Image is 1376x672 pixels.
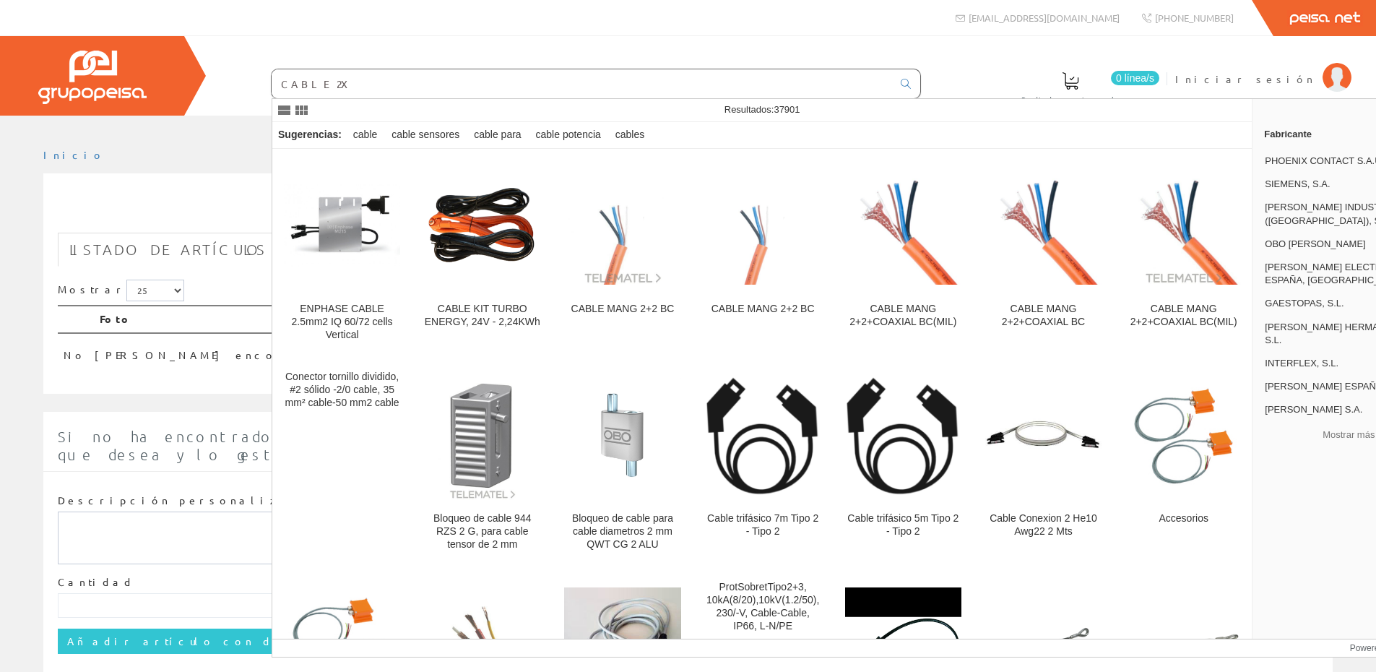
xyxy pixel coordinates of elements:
div: Bloqueo de cable para cable diametros 2 mm QWT CG 2 ALU [564,512,680,551]
a: Bloqueo de cable para cable diametros 2 mm QWT CG 2 ALU Bloqueo de cable para cable diametros 2 m... [553,359,692,568]
span: 37901 [774,104,800,115]
img: CABLE MANG 2+2+COAXIAL BC(MIL) [1125,168,1242,284]
td: No [PERSON_NAME] encontrado artículos, pruebe con otra búsqueda [58,333,1200,369]
div: Accesorios [1125,512,1242,525]
span: Resultados: [724,104,800,115]
img: CABLE KIT TURBO ENERGY, 24V - 2,24KWh [424,168,540,284]
img: Cable trifásico 7m Tipo 2 - Tipo 2 [705,374,821,498]
a: CABLE KIT TURBO ENERGY, 24V - 2,24KWh CABLE KIT TURBO ENERGY, 24V - 2,24KWh [412,150,552,358]
div: cable para [468,122,527,148]
input: Buscar ... [272,69,892,98]
a: CABLE MANG 2+2+COAXIAL BC CABLE MANG 2+2+COAXIAL BC [974,150,1113,358]
label: Mostrar [58,280,184,301]
div: Conector tornillo dividido, #2 sólido -2/0 cable, 35 mm² cable-50 mm2 cable [284,371,400,410]
a: Inicio [43,148,105,161]
img: Accesorios [1125,378,1242,494]
a: ENPHASE CABLE 2.5mm2 IQ 60/72 cells Vertical ENPHASE CABLE 2.5mm2 IQ 60/72 cells Vertical [272,150,412,358]
a: CABLE MANG 2+2 BC CABLE MANG 2+2 BC [553,150,692,358]
div: Cable trifásico 5m Tipo 2 - Tipo 2 [845,512,961,538]
div: CABLE MANG 2+2+COAXIAL BC(MIL) [845,303,961,329]
img: ENPHASE CABLE 2.5mm2 IQ 60/72 cells Vertical [284,168,400,284]
a: CABLE MANG 2+2+COAXIAL BC(MIL) CABLE MANG 2+2+COAXIAL BC(MIL) [834,150,973,358]
div: CABLE MANG 2+2 BC [564,303,680,316]
th: Foto [94,306,1200,333]
div: cable [347,122,383,148]
span: 0 línea/s [1111,71,1159,85]
span: Iniciar sesión [1175,72,1315,86]
input: Añadir artículo con descripción personalizada [58,629,529,653]
div: CABLE MANG 2+2 BC [705,303,821,316]
div: Sugerencias: [272,125,345,145]
div: Cable trifásico 7m Tipo 2 - Tipo 2 [705,512,821,538]
img: Cable trifásico 5m Tipo 2 - Tipo 2 [845,374,961,498]
label: Descripción personalizada [58,494,314,508]
a: Conector tornillo dividido, #2 sólido -2/0 cable, 35 mm² cable-50 mm2 cable [272,359,412,568]
span: [PHONE_NUMBER] [1155,12,1234,24]
img: Bloqueo de cable para cable diametros 2 mm QWT CG 2 ALU [564,378,680,494]
div: CABLE MANG 2+2+COAXIAL BC [985,303,1102,329]
div: ENPHASE CABLE 2.5mm2 IQ 60/72 cells Vertical [284,303,400,342]
a: Cable Conexion 2 He10 Awg22 2 Mts Cable Conexion 2 He10 Awg22 2 Mts [974,359,1113,568]
a: Accesorios Accesorios [1114,359,1253,568]
img: CABLE MANG 2+2 BC [705,168,821,284]
span: [EMAIL_ADDRESS][DOMAIN_NAME] [969,12,1120,24]
div: Bloqueo de cable 944 RZS 2 G, para cable tensor de 2 mm [424,512,540,551]
a: CABLE MANG 2+2+COAXIAL BC(MIL) CABLE MANG 2+2+COAXIAL BC(MIL) [1114,150,1253,358]
h1: CABLE CPRO BIGGFLEX H05VV-F 2x1,5 mm2 [58,197,1318,225]
div: cables [610,122,650,148]
span: Pedido actual [1021,92,1120,107]
a: Bloqueo de cable 944 RZS 2 G, para cable tensor de 2 mm Bloqueo de cable 944 RZS 2 G, para cable ... [412,359,552,568]
img: Grupo Peisa [38,51,147,104]
img: CABLE MANG 2+2 BC [564,168,680,284]
div: cable potencia [530,122,607,148]
div: CABLE MANG 2+2+COAXIAL BC(MIL) [1125,303,1242,329]
a: Listado de artículos [58,233,278,267]
img: Bloqueo de cable 944 RZS 2 G, para cable tensor de 2 mm [433,371,532,501]
a: Iniciar sesión [1175,60,1351,74]
a: Cable trifásico 7m Tipo 2 - Tipo 2 Cable trifásico 7m Tipo 2 - Tipo 2 [693,359,833,568]
img: CABLE MANG 2+2+COAXIAL BC [985,168,1102,284]
div: Cable Conexion 2 He10 Awg22 2 Mts [985,512,1102,538]
a: Cable trifásico 5m Tipo 2 - Tipo 2 Cable trifásico 5m Tipo 2 - Tipo 2 [834,359,973,568]
img: CABLE MANG 2+2+COAXIAL BC(MIL) [845,168,961,284]
a: CABLE MANG 2+2 BC CABLE MANG 2+2 BC [693,150,833,358]
span: Si no ha encontrado algún artículo en nuestro catálogo introduzca aquí la cantidad y la descripci... [58,428,1315,463]
div: CABLE KIT TURBO ENERGY, 24V - 2,24KWh [424,303,540,329]
div: cable sensores [386,122,465,148]
select: Mostrar [126,280,184,301]
div: ProtSobretTipo2+3, 10kA(8/20),10kV(1.2/50), 230/-V, Cable-Cable, IP66, L-N/PE [705,581,821,633]
label: Cantidad [58,575,134,590]
img: Cable Conexion 2 He10 Awg22 2 Mts [985,378,1102,494]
